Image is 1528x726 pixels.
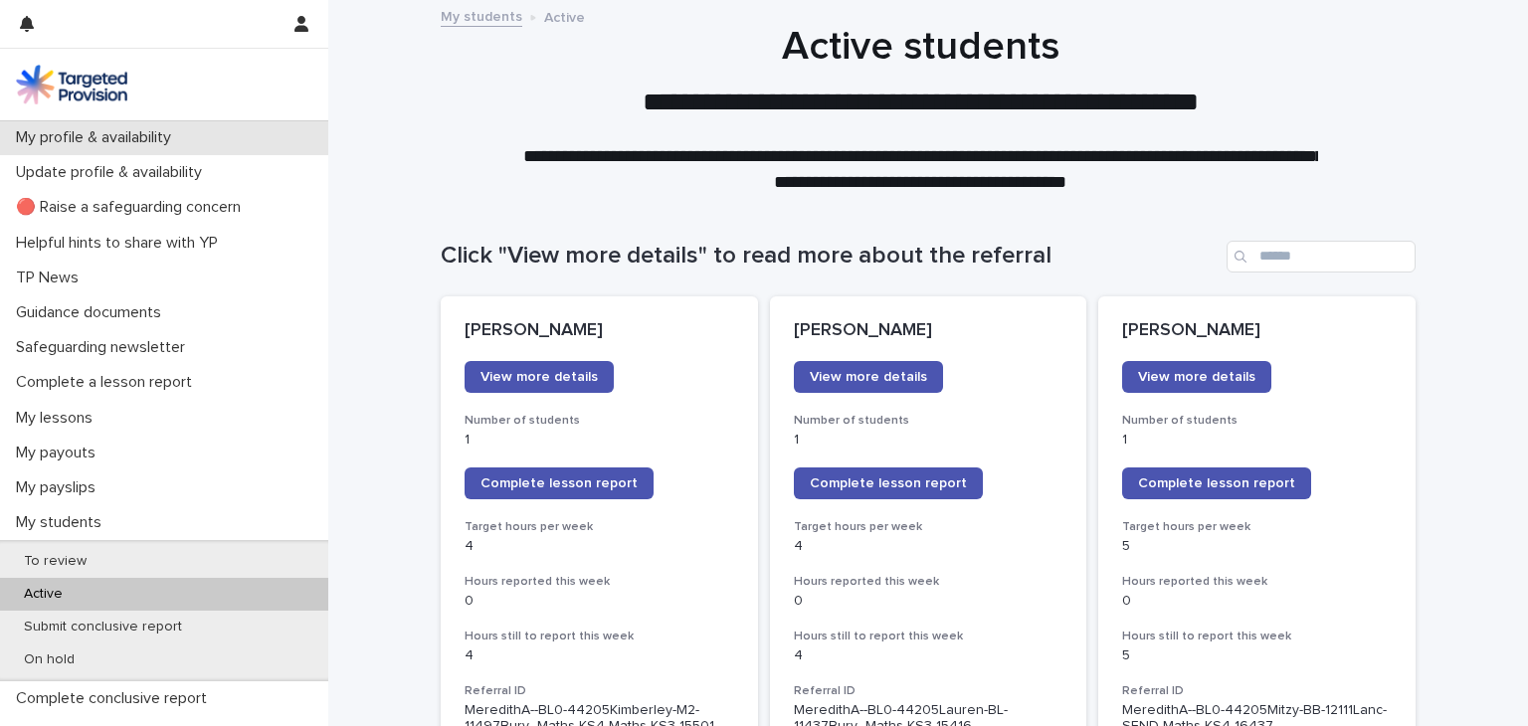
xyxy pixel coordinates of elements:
[794,361,943,393] a: View more details
[8,619,198,635] p: Submit conclusive report
[465,593,734,610] p: 0
[8,689,223,708] p: Complete conclusive report
[465,432,734,449] p: 1
[465,538,734,555] p: 4
[1122,683,1392,699] h3: Referral ID
[794,629,1063,644] h3: Hours still to report this week
[794,538,1063,555] p: 4
[8,128,187,147] p: My profile & availability
[1122,320,1392,342] p: [PERSON_NAME]
[8,444,111,462] p: My payouts
[465,467,654,499] a: Complete lesson report
[794,574,1063,590] h3: Hours reported this week
[1122,647,1392,664] p: 5
[441,4,522,27] a: My students
[8,303,177,322] p: Guidance documents
[480,370,598,384] span: View more details
[441,242,1219,271] h1: Click "View more details" to read more about the referral
[1122,593,1392,610] p: 0
[465,519,734,535] h3: Target hours per week
[544,5,585,27] p: Active
[1122,538,1392,555] p: 5
[8,478,111,497] p: My payslips
[465,413,734,429] h3: Number of students
[1138,476,1295,490] span: Complete lesson report
[1227,241,1416,272] input: Search
[465,361,614,393] a: View more details
[433,23,1408,71] h1: Active students
[794,467,983,499] a: Complete lesson report
[1122,361,1271,393] a: View more details
[810,370,927,384] span: View more details
[8,553,102,570] p: To review
[1122,432,1392,449] p: 1
[465,647,734,664] p: 4
[8,373,208,392] p: Complete a lesson report
[8,513,117,532] p: My students
[794,519,1063,535] h3: Target hours per week
[16,65,127,104] img: M5nRWzHhSzIhMunXDL62
[8,198,257,217] p: 🔴 Raise a safeguarding concern
[794,683,1063,699] h3: Referral ID
[8,586,79,603] p: Active
[794,320,1063,342] p: [PERSON_NAME]
[8,163,218,182] p: Update profile & availability
[8,338,201,357] p: Safeguarding newsletter
[810,476,967,490] span: Complete lesson report
[465,574,734,590] h3: Hours reported this week
[8,409,108,428] p: My lessons
[8,269,95,287] p: TP News
[1122,413,1392,429] h3: Number of students
[1122,574,1392,590] h3: Hours reported this week
[1122,519,1392,535] h3: Target hours per week
[1138,370,1255,384] span: View more details
[8,234,234,253] p: Helpful hints to share with YP
[465,683,734,699] h3: Referral ID
[794,432,1063,449] p: 1
[1122,629,1392,644] h3: Hours still to report this week
[794,593,1063,610] p: 0
[8,651,91,668] p: On hold
[465,629,734,644] h3: Hours still to report this week
[480,476,638,490] span: Complete lesson report
[465,320,734,342] p: [PERSON_NAME]
[794,647,1063,664] p: 4
[1122,467,1311,499] a: Complete lesson report
[794,413,1063,429] h3: Number of students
